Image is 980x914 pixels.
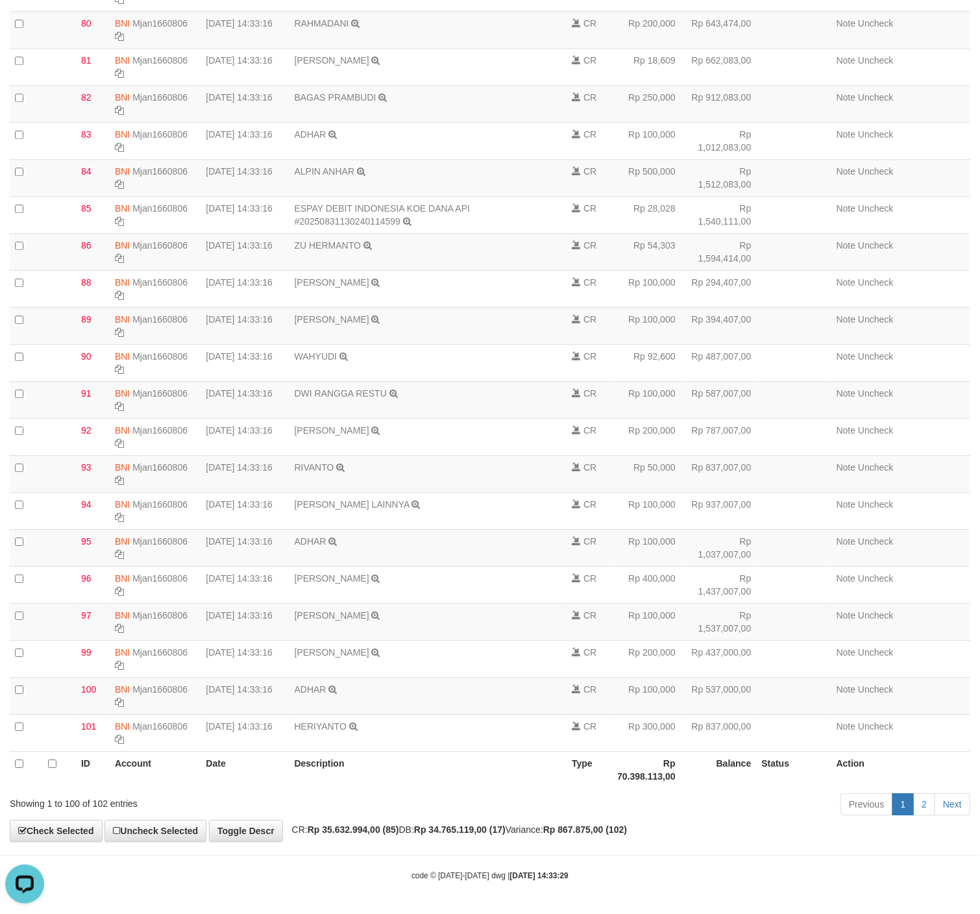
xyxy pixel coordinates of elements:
a: Mjan1660806 [132,351,188,362]
span: 90 [81,351,92,362]
td: [DATE] 14:33:16 [201,196,289,233]
span: BNI [115,203,130,214]
span: 95 [81,536,92,547]
span: CR [583,573,596,584]
td: Rp 100,000 [612,603,681,640]
td: Rp 100,000 [612,677,681,714]
a: HERIYANTO [295,721,347,732]
td: [DATE] 14:33:16 [201,233,289,270]
span: 99 [81,647,92,658]
small: code © [DATE]-[DATE] dwg | [411,871,569,880]
td: Rp 1,012,083,00 [681,122,757,159]
a: ALPIN ANHAR [295,166,355,177]
td: [DATE] 14:33:16 [201,344,289,381]
td: [DATE] 14:33:16 [201,48,289,85]
a: Mjan1660806 [132,425,188,436]
span: 83 [81,129,92,140]
a: Note [837,573,856,584]
td: Rp 200,000 [612,640,681,677]
th: Type [567,751,612,788]
span: 85 [81,203,92,214]
a: Copy Mjan1660806 to clipboard [115,697,124,708]
a: Copy Mjan1660806 to clipboard [115,586,124,597]
span: BNI [115,129,130,140]
span: BNI [115,462,130,473]
td: Rp 100,000 [612,529,681,566]
a: Note [837,388,856,399]
span: BNI [115,573,130,584]
span: BNI [115,351,130,362]
a: Uncheck [858,462,893,473]
span: 96 [81,573,92,584]
td: Rp 937,007,00 [681,492,757,529]
td: Rp 28,028 [612,196,681,233]
td: Rp 662,083,00 [681,48,757,85]
a: Copy Mjan1660806 to clipboard [115,327,124,338]
a: ADHAR [295,684,326,695]
a: Note [837,462,856,473]
a: Uncheck [858,647,893,658]
span: CR [583,462,596,473]
a: Uncheck [858,240,893,251]
a: Note [837,203,856,214]
td: Rp 587,007,00 [681,381,757,418]
a: Note [837,684,856,695]
span: CR [583,647,596,658]
td: Rp 200,000 [612,418,681,455]
a: [PERSON_NAME] LAINNYA [295,499,410,510]
th: Rp 70.398.113,00 [612,751,681,788]
span: CR [583,536,596,547]
a: Note [837,721,856,732]
a: Uncheck [858,499,893,510]
span: 89 [81,314,92,325]
td: Rp 1,537,007,00 [681,603,757,640]
a: Mjan1660806 [132,92,188,103]
a: Uncheck [858,203,893,214]
span: 80 [81,18,92,29]
a: Uncheck [858,92,893,103]
a: Uncheck [858,351,893,362]
span: CR [583,684,596,695]
span: 84 [81,166,92,177]
a: Copy Mjan1660806 to clipboard [115,438,124,449]
a: Note [837,647,856,658]
td: [DATE] 14:33:16 [201,603,289,640]
a: BAGAS PRAMBUDI [295,92,376,103]
a: Uncheck [858,610,893,621]
span: BNI [115,684,130,695]
td: [DATE] 14:33:16 [201,492,289,529]
a: Note [837,425,856,436]
span: BNI [115,55,130,66]
td: [DATE] 14:33:16 [201,381,289,418]
a: Mjan1660806 [132,499,188,510]
td: [DATE] 14:33:16 [201,159,289,196]
a: RAHMADANI [295,18,349,29]
td: Rp 54,303 [612,233,681,270]
td: Rp 92,600 [612,344,681,381]
a: Uncheck [858,721,893,732]
td: [DATE] 14:33:16 [201,307,289,344]
a: Uncheck [858,573,893,584]
a: Toggle Descr [209,820,283,842]
a: Uncheck [858,314,893,325]
a: Copy Mjan1660806 to clipboard [115,512,124,523]
a: Note [837,55,856,66]
th: Description [289,751,567,788]
span: 92 [81,425,92,436]
a: Note [837,277,856,288]
span: CR [583,388,596,399]
td: Rp 200,000 [612,11,681,48]
a: Uncheck [858,166,893,177]
td: Rp 100,000 [612,381,681,418]
a: Mjan1660806 [132,277,188,288]
td: Rp 294,407,00 [681,270,757,307]
td: [DATE] 14:33:16 [201,455,289,492]
a: Mjan1660806 [132,203,188,214]
span: 94 [81,499,92,510]
span: CR [583,92,596,103]
a: Copy Mjan1660806 to clipboard [115,31,124,42]
a: Mjan1660806 [132,18,188,29]
a: Note [837,129,856,140]
a: [PERSON_NAME] [295,610,369,621]
a: Note [837,314,856,325]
